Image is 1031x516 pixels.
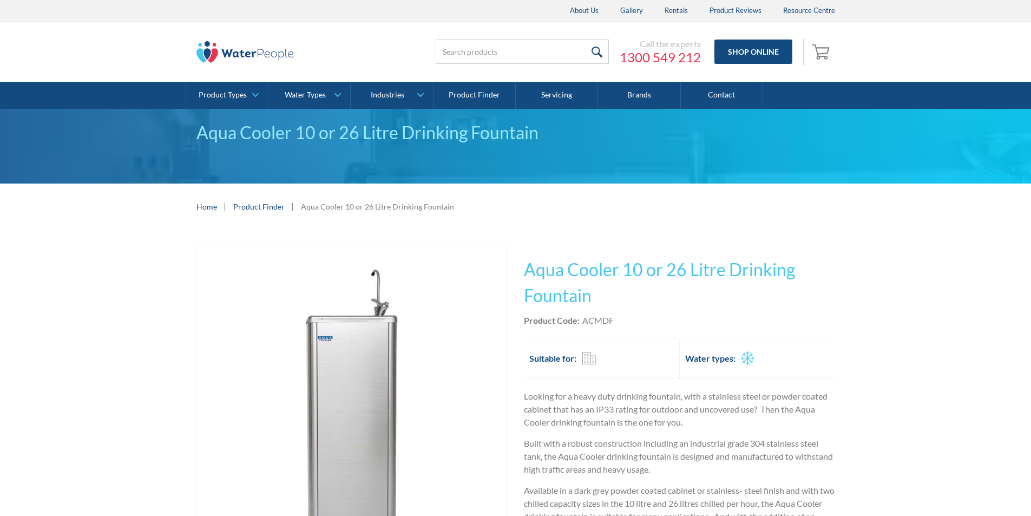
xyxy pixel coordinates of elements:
a: Shop Online [714,40,792,64]
div: Industries [371,90,404,100]
a: Contact [681,82,763,109]
div: Aqua Cooler 10 or 26 Litre Drinking Fountain [196,120,835,146]
div: ACMDF [582,314,614,327]
a: Product Finder [233,201,285,212]
a: Industries [351,82,432,109]
div: Aqua Cooler 10 or 26 Litre Drinking Fountain [301,201,454,212]
div: Call the experts [620,38,701,49]
div: Product Types [199,90,247,100]
h2: Water types: [685,352,736,365]
img: shopping cart [812,43,832,60]
a: Servicing [516,82,598,109]
h1: Aqua Cooler 10 or 26 Litre Drinking Fountain [524,257,835,309]
strong: Product Code: [524,315,580,325]
div: Water Types [285,90,326,100]
h2: Suitable for: [529,352,576,365]
a: Water Types [268,82,350,109]
a: Product Types [186,82,268,109]
a: Home [196,201,217,212]
div: | [290,200,295,213]
a: Product Finder [434,82,516,109]
div: | [222,200,228,213]
input: Search products [436,40,609,64]
a: 1300 549 212 [620,49,701,66]
p: Looking for a heavy duty drinking fountain, with a stainless steel or powder coated cabinet that ... [524,390,835,429]
p: Built with a robust construction including an industrial grade 304 stainless steel tank, the Aqua... [524,437,835,476]
img: The Water People [196,41,294,63]
a: Brands [598,82,680,109]
a: Open cart [809,39,835,65]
